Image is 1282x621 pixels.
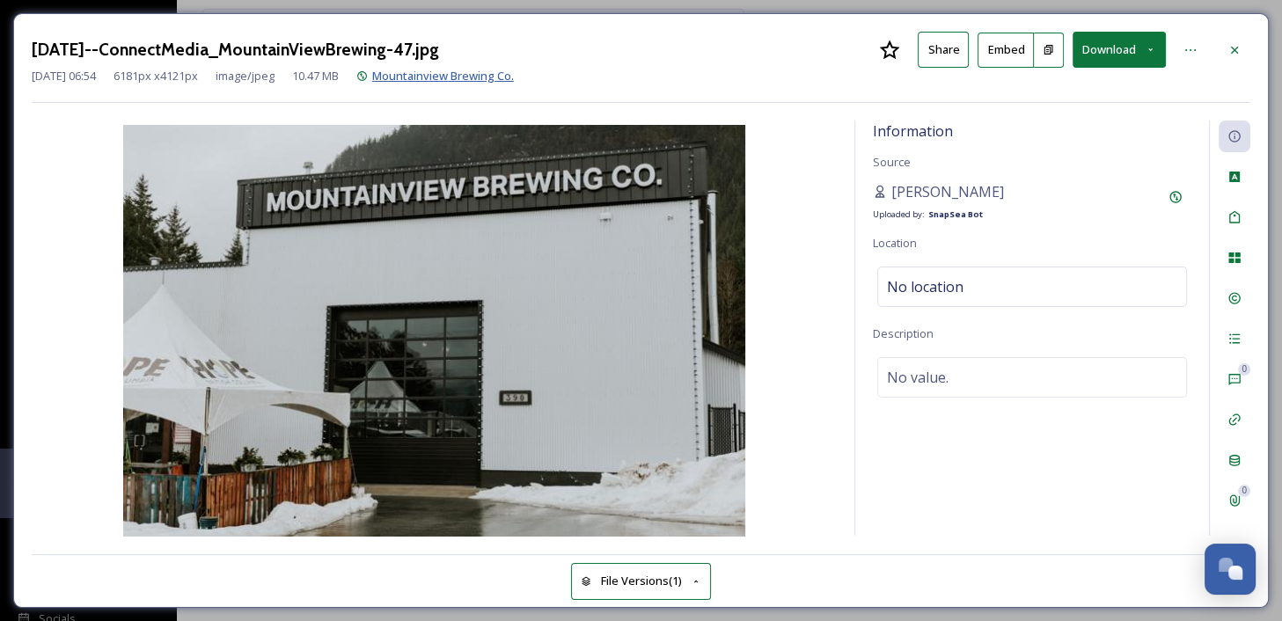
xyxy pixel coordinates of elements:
[571,563,712,599] button: File Versions(1)
[873,208,925,220] span: Uploaded by:
[918,32,969,68] button: Share
[1205,544,1256,595] button: Open Chat
[1238,363,1250,376] div: 0
[891,181,1004,202] span: [PERSON_NAME]
[32,37,439,62] h3: [DATE]--ConnectMedia_MountainViewBrewing-47.jpg
[873,325,934,341] span: Description
[873,154,911,170] span: Source
[1238,485,1250,497] div: 0
[928,208,983,220] strong: SnapSea Bot
[114,68,198,84] span: 6181 px x 4121 px
[873,235,917,251] span: Location
[887,367,949,388] span: No value.
[887,276,963,297] span: No location
[32,125,837,540] img: Py5bC3IF0hwAAAAAAABmOQ2022.02.04--ConnectMedia_MountainViewBrewing-47.jpg
[216,68,275,84] span: image/jpeg
[292,68,339,84] span: 10.47 MB
[978,33,1034,68] button: Embed
[32,68,96,84] span: [DATE] 06:54
[1073,32,1166,68] button: Download
[372,68,514,84] span: Mountainview Brewing Co.
[873,121,953,141] span: Information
